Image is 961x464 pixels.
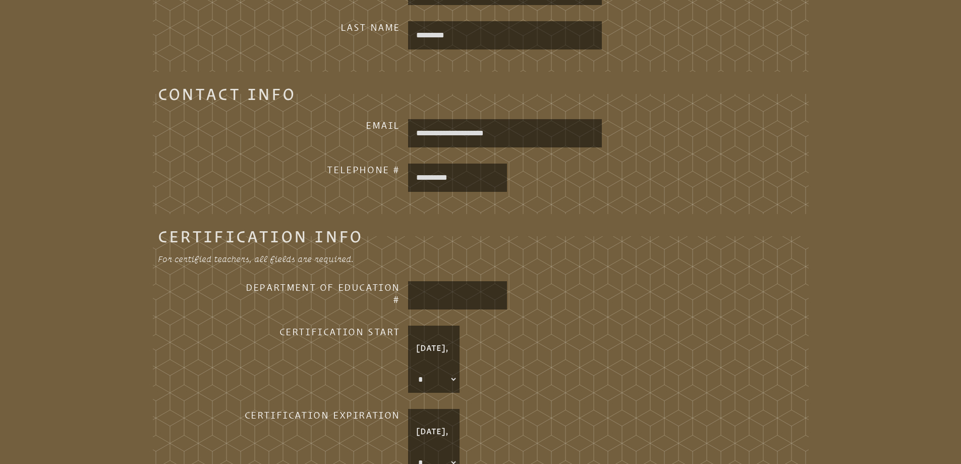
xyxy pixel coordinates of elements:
[239,326,400,338] h3: Certification Start
[239,21,400,33] h3: Last Name
[410,419,458,443] p: [DATE],
[239,281,400,305] h3: Department of Education #
[158,88,296,100] legend: Contact Info
[239,164,400,176] h3: Telephone #
[239,119,400,131] h3: Email
[158,253,481,265] p: For certified teachers, all fields are required.
[239,409,400,421] h3: Certification Expiration
[158,230,363,242] legend: Certification Info
[410,336,458,360] p: [DATE],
